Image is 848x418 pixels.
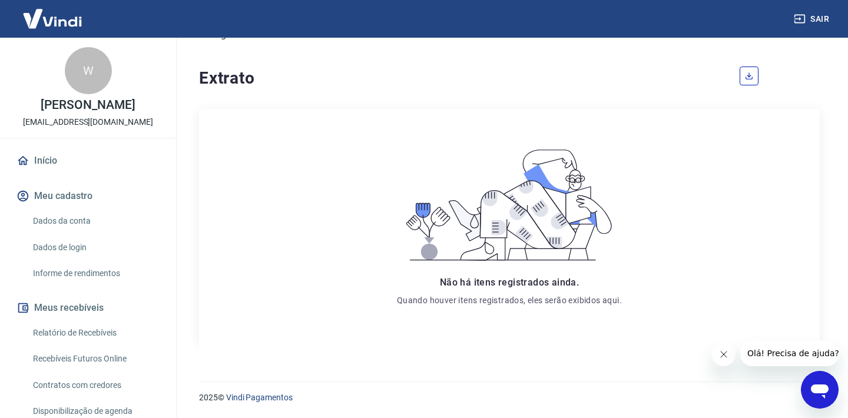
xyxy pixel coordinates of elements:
[226,393,293,402] a: Vindi Pagamentos
[28,235,162,260] a: Dados de login
[801,371,839,409] iframe: Botão para abrir a janela de mensagens
[397,294,622,306] p: Quando houver itens registrados, eles serão exibidos aqui.
[199,67,726,90] h4: Extrato
[14,148,162,174] a: Início
[440,277,579,288] span: Não há itens registrados ainda.
[14,1,91,37] img: Vindi
[23,116,153,128] p: [EMAIL_ADDRESS][DOMAIN_NAME]
[28,373,162,397] a: Contratos com credores
[14,295,162,321] button: Meus recebíveis
[740,340,839,366] iframe: Mensagem da empresa
[28,321,162,345] a: Relatório de Recebíveis
[28,261,162,286] a: Informe de rendimentos
[28,347,162,371] a: Recebíveis Futuros Online
[65,47,112,94] div: W
[28,209,162,233] a: Dados da conta
[712,343,736,366] iframe: Fechar mensagem
[791,8,834,30] button: Sair
[41,99,135,111] p: [PERSON_NAME]
[7,8,99,18] span: Olá! Precisa de ajuda?
[199,392,820,404] p: 2025 ©
[14,183,162,209] button: Meu cadastro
